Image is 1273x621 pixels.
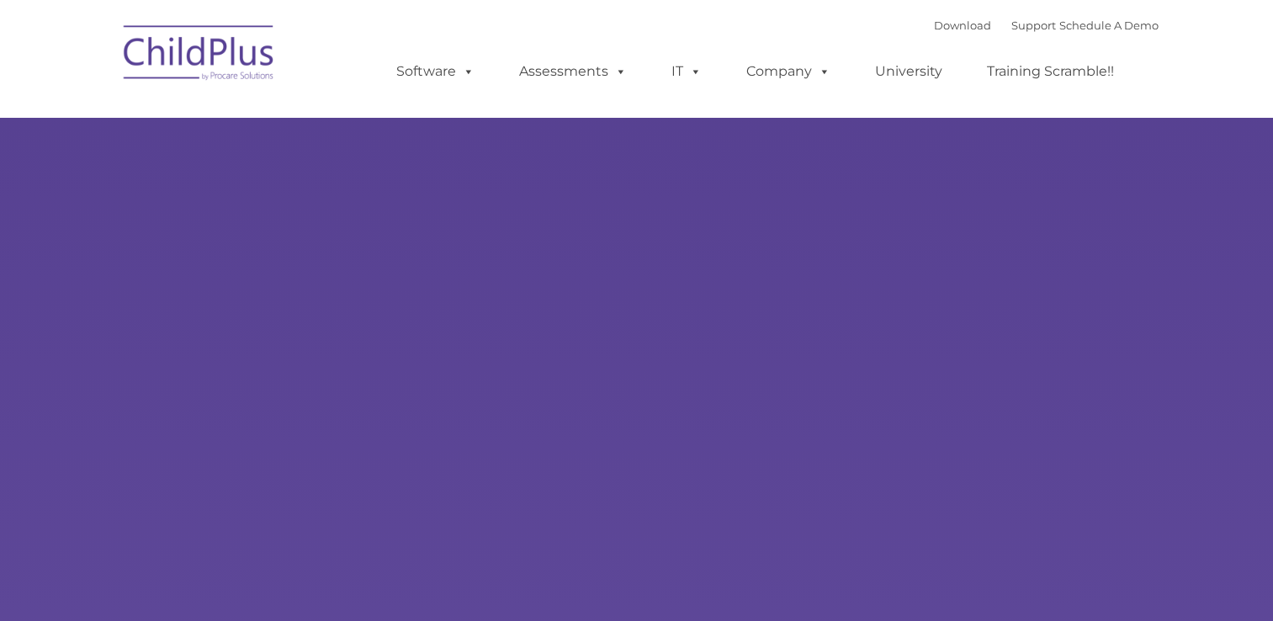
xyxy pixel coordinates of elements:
a: IT [655,55,719,88]
a: Support [1011,19,1056,32]
img: ChildPlus by Procare Solutions [115,13,284,98]
a: Training Scramble!! [970,55,1131,88]
a: University [858,55,959,88]
a: Company [729,55,847,88]
a: Download [934,19,991,32]
a: Schedule A Demo [1059,19,1159,32]
a: Assessments [502,55,644,88]
font: | [934,19,1159,32]
a: Software [379,55,491,88]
